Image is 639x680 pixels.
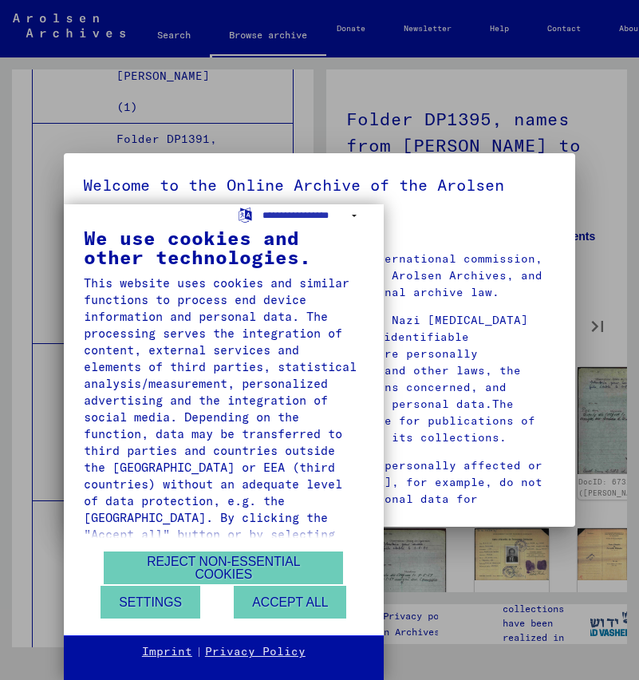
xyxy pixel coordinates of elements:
div: We use cookies and other technologies. [84,228,364,267]
button: Settings [101,586,200,619]
a: Imprint [142,644,192,660]
button: Accept all [234,586,346,619]
a: Privacy Policy [205,644,306,660]
div: This website uses cookies and similar functions to process end device information and personal da... [84,275,364,643]
button: Reject non-essential cookies [104,552,343,584]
